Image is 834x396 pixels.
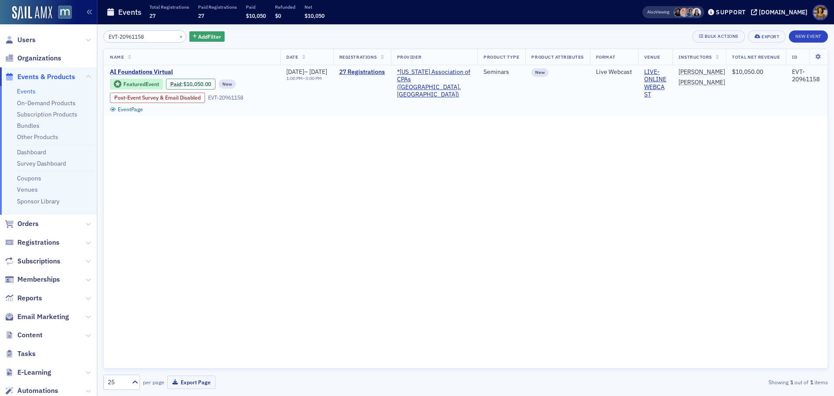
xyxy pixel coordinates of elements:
[678,68,725,76] a: [PERSON_NAME]
[5,238,60,247] a: Registrations
[17,275,60,284] span: Memberships
[12,6,52,20] a: SailAMX
[286,54,298,60] span: Date
[748,30,786,43] button: Export
[592,378,828,386] div: Showing out of items
[5,35,36,45] a: Users
[17,35,36,45] span: Users
[208,94,243,101] div: EVT-20961158
[5,386,58,396] a: Automations
[647,9,669,15] span: Viewing
[110,68,256,76] span: AI Foundations Virtual
[17,174,41,182] a: Coupons
[17,122,40,130] a: Bundles
[751,9,811,15] button: [DOMAIN_NAME]
[732,68,763,76] span: $10,050.00
[275,4,295,10] p: Refunded
[286,75,303,81] time: 1:00 PM
[17,330,43,340] span: Content
[17,110,77,118] a: Subscription Products
[304,12,324,19] span: $10,050
[531,68,549,77] div: New
[17,53,61,63] span: Organizations
[5,312,69,322] a: Email Marketing
[17,148,46,156] a: Dashboard
[692,30,745,43] button: Bulk Actions
[732,54,780,60] span: Total Net Revenue
[596,54,615,60] span: Format
[286,76,327,81] div: –
[189,31,225,42] button: AddFilter
[110,106,143,113] a: EventPage
[305,75,322,81] time: 3:00 PM
[167,376,215,389] button: Export Page
[596,68,632,76] div: Live Webcast
[304,4,324,10] p: Net
[5,72,75,82] a: Events & Products
[5,53,61,63] a: Organizations
[218,80,236,88] div: New
[17,368,51,377] span: E-Learning
[680,8,689,17] span: Dee Sullivan
[286,68,327,76] div: –
[198,33,221,40] span: Add Filter
[692,8,701,17] span: Kelly Brown
[5,349,36,359] a: Tasks
[761,34,779,39] div: Export
[678,79,725,87] a: [PERSON_NAME]
[17,186,38,193] a: Venues
[483,54,519,60] span: Product Type
[143,378,164,386] label: per page
[705,34,738,39] div: Bulk Actions
[339,68,385,76] a: 27 Registrations
[789,30,828,43] button: New Event
[808,378,814,386] strong: 1
[397,68,471,99] span: *Maryland Association of CPAs (Timonium, MD)
[123,82,159,87] div: Featured Event
[198,12,204,19] span: 27
[5,330,43,340] a: Content
[52,6,72,20] a: View Homepage
[5,219,39,229] a: Orders
[110,79,163,90] div: Featured Event
[788,378,794,386] strong: 1
[674,8,683,17] span: Lauren McDonough
[5,275,60,284] a: Memberships
[789,32,828,40] a: New Event
[177,32,185,40] button: ×
[166,79,215,89] div: Paid: 32 - $1005000
[170,81,184,87] span: :
[149,4,189,10] p: Total Registrations
[17,160,66,167] a: Survey Dashboard
[110,68,274,76] a: AI Foundations Virtual
[17,256,60,266] span: Subscriptions
[17,293,42,303] span: Reports
[17,99,76,107] a: On-Demand Products
[17,197,60,205] a: Sponsor Library
[183,81,211,87] span: $10,050.00
[275,12,281,19] span: $0
[397,68,471,99] a: *[US_STATE] Association of CPAs ([GEOGRAPHIC_DATA], [GEOGRAPHIC_DATA])
[309,68,327,76] span: [DATE]
[198,4,237,10] p: Paid Registrations
[647,9,655,15] div: Also
[149,12,156,19] span: 27
[246,12,266,19] span: $10,050
[17,219,39,229] span: Orders
[483,68,519,76] div: Seminars
[759,8,808,16] div: [DOMAIN_NAME]
[103,30,186,43] input: Search…
[118,7,142,17] h1: Events
[17,312,69,322] span: Email Marketing
[5,256,60,266] a: Subscriptions
[17,238,60,247] span: Registrations
[58,6,72,19] img: SailAMX
[716,8,746,16] div: Support
[17,386,58,396] span: Automations
[792,54,797,60] span: ID
[397,54,421,60] span: Provider
[110,93,205,103] div: Post-Event Survey
[5,368,51,377] a: E-Learning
